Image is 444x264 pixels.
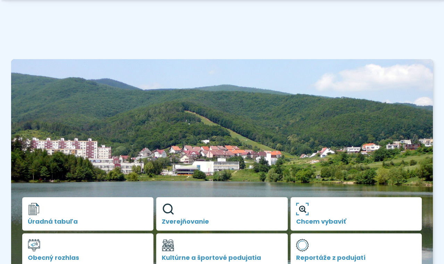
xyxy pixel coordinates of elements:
span: Chcem vybaviť [296,218,416,225]
a: Chcem vybaviť [291,197,422,231]
span: Reportáže z podujatí [296,254,416,261]
span: Kultúrne a športové podujatia [162,254,282,261]
a: Úradná tabuľa [22,197,153,231]
span: Obecný rozhlas [28,254,148,261]
a: Zverejňovanie [156,197,287,231]
span: Úradná tabuľa [28,218,148,225]
span: Zverejňovanie [162,218,282,225]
